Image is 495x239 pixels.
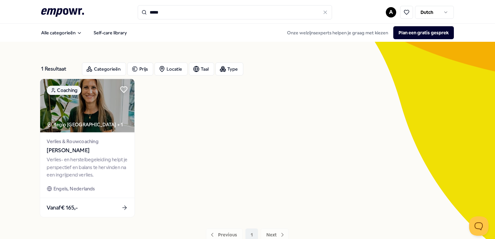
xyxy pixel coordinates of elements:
div: Verlies- en herstelbegeleiding helpt je perspectief en balans te hervinden na een ingrijpend verl... [47,156,128,178]
iframe: Help Scout Beacon - Open [469,216,489,236]
span: Vanaf € 165,- [47,203,78,212]
input: Search for products, categories or subcategories [138,5,332,19]
button: A [386,7,396,17]
button: Plan een gratis gesprek [393,26,454,39]
button: Prijs [127,63,153,75]
div: 1 Resultaat [41,63,77,75]
nav: Main [36,26,132,39]
button: Type [215,63,243,75]
span: [PERSON_NAME] [47,146,128,155]
span: Verlies & Rouwcoaching [47,138,128,145]
div: Coaching [47,85,81,95]
a: Self-care library [88,26,132,39]
button: Locatie [155,63,188,75]
button: Taal [189,63,214,75]
button: Alle categorieën [36,26,87,39]
div: Regio [GEOGRAPHIC_DATA] + 1 [47,121,123,128]
button: Categorieën [82,63,126,75]
span: Engels, Nederlands [53,185,95,192]
img: package image [40,79,134,132]
a: package imageCoachingRegio [GEOGRAPHIC_DATA] + 1Verlies & Rouwcoaching[PERSON_NAME]Verlies- en he... [40,79,135,218]
div: Onze welzijnsexperts helpen je graag met kiezen [282,26,454,39]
